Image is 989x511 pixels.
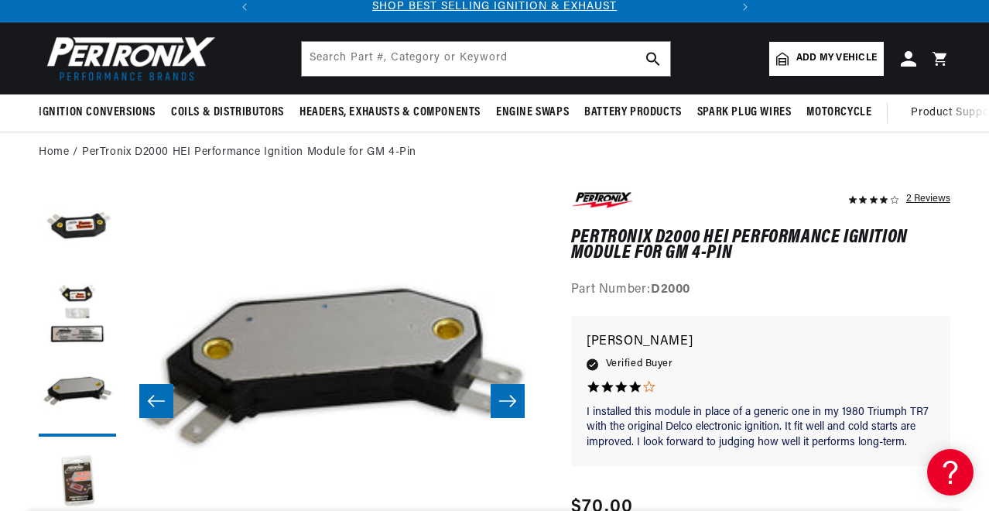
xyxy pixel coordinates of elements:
button: Load image 2 in gallery view [39,274,116,352]
button: search button [636,42,670,76]
a: PerTronix D2000 HEI Performance Ignition Module for GM 4-Pin [82,144,416,161]
div: Part Number: [571,280,950,300]
div: 2 Reviews [906,189,950,207]
p: [PERSON_NAME] [587,331,935,353]
nav: breadcrumbs [39,144,950,161]
button: Load image 1 in gallery view [39,189,116,266]
summary: Ignition Conversions [39,94,163,131]
span: Headers, Exhausts & Components [299,105,481,121]
summary: Engine Swaps [488,94,577,131]
span: Motorcycle [806,105,871,121]
a: SHOP BEST SELLING IGNITION & EXHAUST [372,1,617,12]
p: I installed this module in place of a generic one in my 1980 Triumph TR7 with the original Delco ... [587,405,935,451]
span: Battery Products [584,105,682,121]
span: Coils & Distributors [171,105,284,121]
summary: Battery Products [577,94,690,131]
img: Pertronix [39,32,217,85]
span: Ignition Conversions [39,105,156,121]
summary: Coils & Distributors [163,94,292,131]
span: Add my vehicle [796,51,877,66]
span: Verified Buyer [606,355,672,372]
strong: D2000 [651,283,690,296]
button: Slide right [491,384,525,418]
input: Search Part #, Category or Keyword [302,42,670,76]
button: Load image 3 in gallery view [39,359,116,437]
span: Spark Plug Wires [697,105,792,121]
button: Slide left [139,384,173,418]
h1: PerTronix D2000 HEI Performance Ignition Module for GM 4-Pin [571,230,950,262]
summary: Motorcycle [799,94,879,131]
summary: Headers, Exhausts & Components [292,94,488,131]
summary: Spark Plug Wires [690,94,799,131]
a: Home [39,144,69,161]
span: Engine Swaps [496,105,569,121]
a: Add my vehicle [769,42,884,76]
